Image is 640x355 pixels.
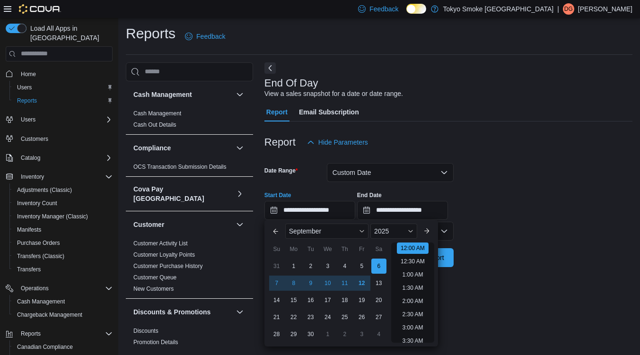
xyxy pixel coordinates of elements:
span: Chargeback Management [17,311,82,319]
h3: Customer [133,220,164,229]
button: Customer [234,219,245,230]
span: Discounts [133,327,158,335]
a: Customer Purchase History [133,263,203,269]
span: Purchase Orders [17,239,60,247]
div: day-1 [320,327,335,342]
h1: Reports [126,24,175,43]
button: Manifests [9,223,116,236]
span: Inventory [17,171,113,182]
span: Report [266,103,288,121]
button: Compliance [133,143,232,153]
span: Inventory Manager (Classic) [17,213,88,220]
div: day-2 [303,259,318,274]
button: Operations [2,282,116,295]
li: 2:00 AM [398,295,427,307]
div: day-8 [286,276,301,291]
p: Tokyo Smoke [GEOGRAPHIC_DATA] [443,3,554,15]
div: day-20 [371,293,386,308]
a: Transfers [13,264,44,275]
a: Customer Activity List [133,240,188,247]
a: Transfers (Classic) [13,251,68,262]
a: Home [17,69,40,80]
div: day-4 [371,327,386,342]
button: Cova Pay [GEOGRAPHIC_DATA] [234,188,245,199]
div: day-15 [286,293,301,308]
a: Canadian Compliance [13,341,77,353]
span: Home [17,68,113,80]
button: Chargeback Management [9,308,116,321]
span: Transfers [17,266,41,273]
div: day-5 [354,259,369,274]
button: Inventory [2,170,116,183]
span: Manifests [13,224,113,235]
a: Cash Management [133,110,181,117]
a: Customer Loyalty Points [133,251,195,258]
button: Catalog [17,152,44,164]
span: Users [21,116,35,123]
button: Discounts & Promotions [133,307,232,317]
input: Press the down key to enter a popover containing a calendar. Press the escape key to close the po... [264,201,355,220]
h3: Cova Pay [GEOGRAPHIC_DATA] [133,184,232,203]
img: Cova [19,4,61,14]
span: Customers [17,133,113,145]
div: day-27 [371,310,386,325]
div: Customer [126,238,253,298]
button: Customers [2,132,116,146]
a: Feedback [181,27,229,46]
span: Chargeback Management [13,309,113,320]
button: Next [264,62,276,74]
button: Operations [17,283,53,294]
button: Inventory Count [9,197,116,210]
div: day-29 [286,327,301,342]
button: Adjustments (Classic) [9,183,116,197]
button: Reports [2,327,116,340]
button: Reports [17,328,44,339]
span: Purchase Orders [13,237,113,249]
span: Customer Loyalty Points [133,251,195,259]
span: 2025 [374,227,389,235]
div: day-28 [269,327,284,342]
div: day-16 [303,293,318,308]
div: Th [337,242,352,257]
button: Transfers (Classic) [9,250,116,263]
span: Transfers (Classic) [13,251,113,262]
button: Cash Management [9,295,116,308]
span: Reports [13,95,113,106]
label: Date Range [264,167,298,174]
button: Canadian Compliance [9,340,116,354]
a: Reports [13,95,41,106]
a: Adjustments (Classic) [13,184,76,196]
span: Catalog [17,152,113,164]
span: Users [13,82,113,93]
button: Reports [9,94,116,107]
span: DG [564,3,573,15]
button: Cash Management [234,89,245,100]
span: Inventory [21,173,44,181]
input: Dark Mode [406,4,426,14]
button: Purchase Orders [9,236,116,250]
div: Button. Open the month selector. September is currently selected. [285,224,368,239]
span: Users [17,114,113,125]
div: day-30 [303,327,318,342]
p: | [557,3,559,15]
span: Inventory Manager (Classic) [13,211,113,222]
h3: Cash Management [133,90,192,99]
div: day-23 [303,310,318,325]
li: 3:00 AM [398,322,427,333]
h3: Report [264,137,296,148]
div: day-13 [371,276,386,291]
li: 12:30 AM [397,256,429,267]
button: Open list of options [440,227,448,235]
div: day-14 [269,293,284,308]
button: Cash Management [133,90,232,99]
h3: Discounts & Promotions [133,307,210,317]
div: day-26 [354,310,369,325]
div: day-12 [354,276,369,291]
div: day-4 [337,259,352,274]
button: Customer [133,220,232,229]
button: Catalog [2,151,116,165]
a: Customers [17,133,52,145]
label: Start Date [264,191,291,199]
a: Chargeback Management [13,309,86,320]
